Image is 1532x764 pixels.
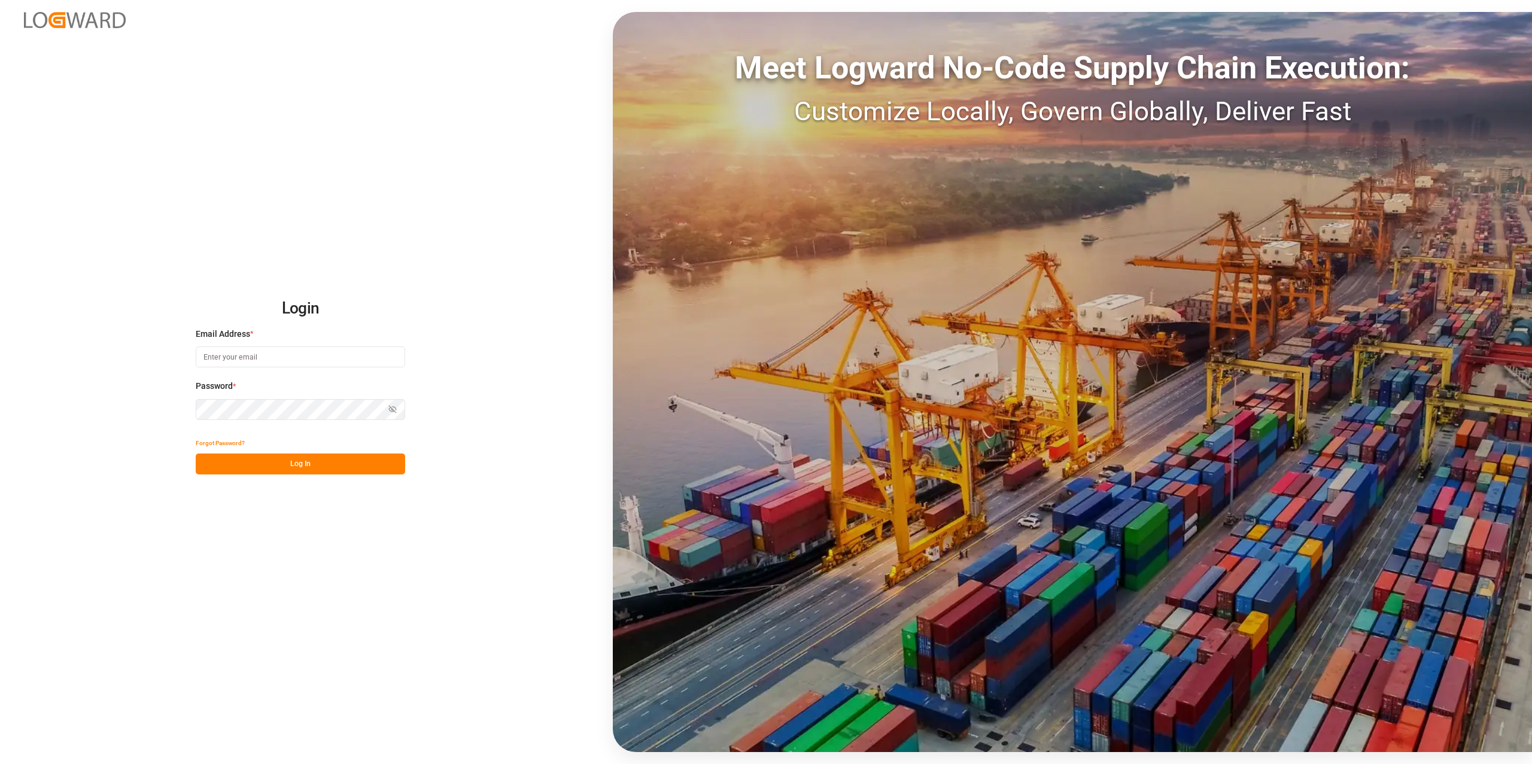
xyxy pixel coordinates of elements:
input: Enter your email [196,346,405,367]
span: Email Address [196,328,250,340]
div: Customize Locally, Govern Globally, Deliver Fast [613,92,1532,131]
div: Meet Logward No-Code Supply Chain Execution: [613,45,1532,92]
button: Log In [196,453,405,474]
h2: Login [196,290,405,328]
span: Password [196,380,233,392]
img: Logward_new_orange.png [24,12,126,28]
button: Forgot Password? [196,433,245,453]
